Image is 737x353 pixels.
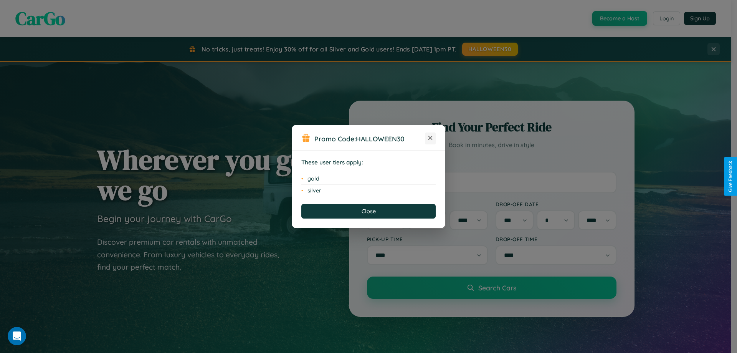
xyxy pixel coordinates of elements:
[8,327,26,345] iframe: Intercom live chat
[301,204,436,219] button: Close
[301,159,363,166] strong: These user tiers apply:
[728,161,733,192] div: Give Feedback
[314,134,425,143] h3: Promo Code:
[301,185,436,196] li: silver
[356,134,405,143] b: HALLOWEEN30
[301,173,436,185] li: gold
